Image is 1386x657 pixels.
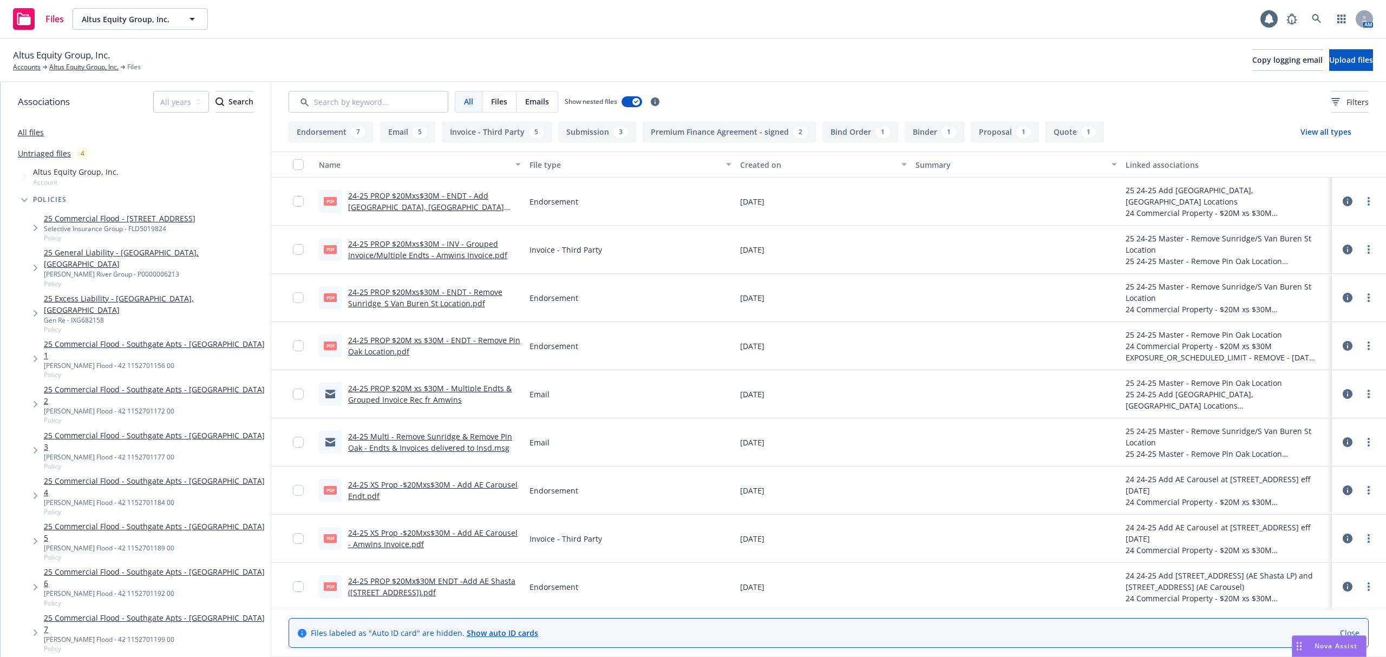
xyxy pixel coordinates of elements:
[1126,233,1328,255] div: 25 24-25 Master - Remove Sunridge/S Van Buren St Location
[1016,126,1031,138] div: 1
[44,384,266,406] a: 25 Commercial Flood - Southgate Apts - [GEOGRAPHIC_DATA] 2
[525,96,549,107] span: Emails
[1329,55,1373,65] span: Upload files
[565,97,617,106] span: Show nested files
[467,628,538,638] a: Show auto ID cards
[736,152,911,178] button: Created on
[793,126,808,138] div: 2
[13,48,110,62] span: Altus Equity Group, Inc.
[1126,425,1328,448] div: 25 24-25 Master - Remove Sunridge/S Van Buren St Location
[348,479,518,501] a: 24-25 XS Prop -$20Mxs$30M - Add AE Carousel Endt.pdf
[293,196,304,207] input: Toggle Row Selected
[413,126,427,138] div: 5
[529,581,578,593] span: Endorsement
[740,533,764,544] span: [DATE]
[1362,339,1375,352] a: more
[942,126,956,138] div: 1
[44,338,266,361] a: 25 Commercial Flood - Southgate Apts - [GEOGRAPHIC_DATA] 1
[1126,522,1328,544] div: 24 24-25 Add AE Carousel at [STREET_ADDRESS] eff [DATE]
[127,62,141,72] span: Files
[740,196,764,207] span: [DATE]
[44,475,266,498] a: 25 Commercial Flood - Southgate Apts - [GEOGRAPHIC_DATA] 4
[348,576,515,597] a: 24-25 PROP $20Mx$30M ENDT -Add AE Shasta ([STREET_ADDRESS]).pdf
[1281,8,1303,30] a: Report a Bug
[44,543,266,553] div: [PERSON_NAME] Flood - 42 1152701189 00
[529,126,544,138] div: 5
[293,437,304,448] input: Toggle Row Selected
[44,406,266,416] div: [PERSON_NAME] Flood - 42 1152701172 00
[44,224,195,233] div: Selective Insurance Group - FLD5019824
[529,389,550,400] span: Email
[491,96,507,107] span: Files
[44,635,266,644] div: [PERSON_NAME] Flood - 42 1152701199 00
[1126,593,1328,604] div: 24 Commercial Property - $20M xs $30M
[293,485,304,496] input: Toggle Row Selected
[49,62,119,72] a: Altus Equity Group, Inc.
[289,91,448,113] input: Search by keyword...
[44,430,266,452] a: 25 Commercial Flood - Southgate Apts - [GEOGRAPHIC_DATA] 3
[740,581,764,593] span: [DATE]
[464,96,473,107] span: All
[44,316,266,325] div: Gen Re - IXG682158
[1329,49,1373,71] button: Upload files
[44,270,266,279] div: [PERSON_NAME] River Group - P0000006213
[1252,55,1323,65] span: Copy logging email
[348,190,504,224] a: 24-25 PROP $20Mxs$30M - ENDT - Add [GEOGRAPHIC_DATA], [GEOGRAPHIC_DATA] Locations .pdf
[324,197,337,205] span: pdf
[1346,96,1369,108] span: Filters
[822,121,898,143] button: Bind Order
[289,121,374,143] button: Endorsement
[351,126,365,138] div: 7
[293,533,304,544] input: Toggle Row Selected
[740,244,764,255] span: [DATE]
[1340,627,1359,639] a: Close
[348,335,520,357] a: 24-25 PROP $20M xs $30M - ENDT - Remove Pin Oak Location.pdf
[1126,389,1328,411] div: 25 24-25 Add [GEOGRAPHIC_DATA], [GEOGRAPHIC_DATA] Locations
[44,566,266,589] a: 25 Commercial Flood - Southgate Apts - [GEOGRAPHIC_DATA] 6
[33,166,119,178] span: Altus Equity Group, Inc.
[1362,243,1375,256] a: more
[1362,291,1375,304] a: more
[293,340,304,351] input: Toggle Row Selected
[324,486,337,494] span: pdf
[215,91,253,112] div: Search
[293,159,304,170] input: Select all
[1306,8,1328,30] a: Search
[1331,96,1369,108] span: Filters
[1292,636,1306,656] div: Drag to move
[643,121,816,143] button: Premium Finance Agreement - signed
[348,287,502,308] a: 24-25 PROP $20Mxs$30M - ENDT - Remove Sunridge_S Van Buren St Location.pdf
[1362,387,1375,400] a: more
[1331,8,1352,30] a: Switch app
[215,91,253,113] button: SearchSearch
[1126,340,1316,352] div: 24 Commercial Property - $20M xs $30M
[319,159,509,170] div: Name
[44,589,266,598] div: [PERSON_NAME] Flood - 42 1152701192 00
[1315,641,1357,651] span: Nova Assist
[529,244,602,255] span: Invoice - Third Party
[971,121,1039,143] button: Proposal
[1126,570,1328,593] div: 24 24-25 Add [STREET_ADDRESS] (AE Shasta LP) and [STREET_ADDRESS] (AE Carousel)
[1121,152,1332,178] button: Linked associations
[380,121,435,143] button: Email
[44,416,266,425] span: Policy
[348,239,507,260] a: 24-25 PROP $20Mxs$30M - INV - Grouped Invoice/Multiple Endts - Amwins Invoice.pdf
[44,233,195,242] span: Policy
[1362,195,1375,208] a: more
[1126,255,1328,267] div: 25 24-25 Master - Remove Pin Oak Location
[348,528,518,549] a: 24-25 XS Prop -$20Mxs$30M - Add AE Carousel - Amwins Invoice.pdf
[1126,185,1328,207] div: 25 24-25 Add [GEOGRAPHIC_DATA], [GEOGRAPHIC_DATA] Locations
[44,452,266,462] div: [PERSON_NAME] Flood - 42 1152701177 00
[324,293,337,301] span: pdf
[529,485,578,496] span: Endorsement
[1126,329,1316,340] div: 25 24-25 Master - Remove Pin Oak Location
[315,152,525,178] button: Name
[1081,126,1096,138] div: 1
[442,121,552,143] button: Invoice - Third Party
[44,553,266,562] span: Policy
[293,292,304,303] input: Toggle Row Selected
[293,581,304,592] input: Toggle Row Selected
[740,389,764,400] span: [DATE]
[1283,121,1369,143] button: View all types
[740,485,764,496] span: [DATE]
